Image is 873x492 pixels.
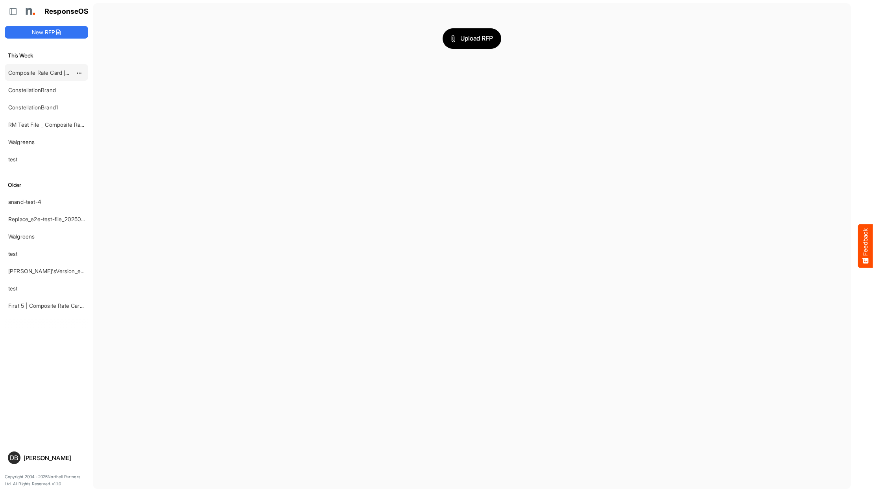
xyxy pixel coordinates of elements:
[8,216,109,222] a: Replace_e2e-test-file_20250604_111803
[8,198,41,205] a: anand-test-4
[8,139,35,145] a: Walgreens
[8,302,102,309] a: First 5 | Composite Rate Card [DATE]
[5,474,88,487] p: Copyright 2004 - 2025 Northell Partners Ltd. All Rights Reserved. v 1.1.0
[8,250,18,257] a: test
[22,4,37,19] img: Northell
[5,26,88,39] button: New RFP
[8,87,56,93] a: ConstellationBrand
[858,224,873,268] button: Feedback
[24,455,85,461] div: [PERSON_NAME]
[451,33,493,44] span: Upload RFP
[8,233,35,240] a: Walgreens
[8,268,156,274] a: [PERSON_NAME]'sVersion_e2e-test-file_20250604_111803
[8,104,58,111] a: ConstellationBrand1
[10,455,18,461] span: DB
[8,121,118,128] a: RM Test File _ Composite Rate Card [DATE]
[8,285,18,292] a: test
[5,51,88,60] h6: This Week
[443,28,502,49] button: Upload RFP
[44,7,89,16] h1: ResponseOS
[75,69,83,77] button: dropdownbutton
[8,69,81,76] a: Composite Rate Card [DATE]
[8,156,18,163] a: test
[5,181,88,189] h6: Older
